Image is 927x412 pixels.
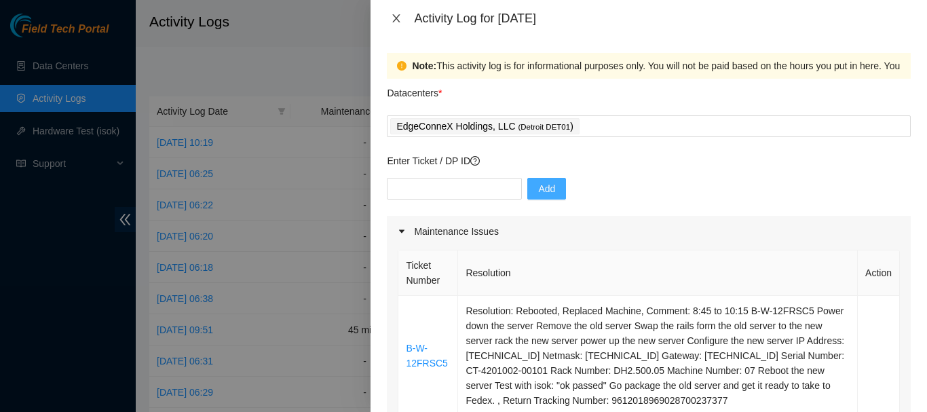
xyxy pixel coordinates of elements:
span: question-circle [470,156,480,166]
a: B-W-12FRSC5 [406,343,447,369]
button: Close [387,12,406,25]
p: Datacenters [387,79,442,100]
span: caret-right [398,227,406,236]
p: EdgeConneX Holdings, LLC ) [396,119,573,134]
span: Add [538,181,555,196]
span: exclamation-circle [397,61,406,71]
div: Activity Log for [DATE] [414,11,911,26]
th: Action [858,250,900,296]
th: Ticket Number [398,250,458,296]
span: ( Detroit DET01 [518,123,570,131]
th: Resolution [458,250,858,296]
p: Enter Ticket / DP ID [387,153,911,168]
span: close [391,13,402,24]
div: Maintenance Issues [387,216,911,247]
strong: Note: [412,58,436,73]
button: Add [527,178,566,200]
